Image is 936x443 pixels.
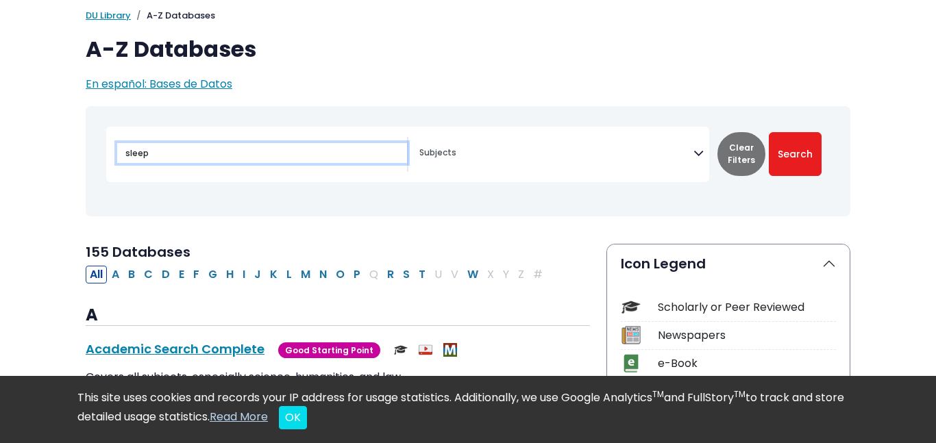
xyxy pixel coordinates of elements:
nav: Search filters [86,106,850,216]
button: Filter Results N [315,266,331,283]
input: Search database by title or keyword [117,143,407,163]
button: Filter Results H [222,266,238,283]
sup: TM [652,388,664,400]
button: Close [279,406,307,429]
div: e-Book [658,355,836,372]
img: MeL (Michigan electronic Library) [443,343,457,357]
button: Filter Results M [297,266,315,283]
img: Icon e-Book [621,354,640,372]
div: Newspapers [658,327,836,344]
div: Scholarly or Peer Reviewed [658,299,836,316]
img: Scholarly or Peer Reviewed [394,343,408,357]
p: Covers all subjects, especially science, humanities, and law. [86,369,590,385]
button: Filter Results P [349,266,365,283]
button: Filter Results G [204,266,221,283]
nav: breadcrumb [86,9,850,23]
button: Submit for Search Results [769,132,822,176]
button: Clear Filters [717,132,765,176]
a: Academic Search Complete [86,340,264,357]
button: Filter Results S [399,266,414,283]
sup: TM [734,388,746,400]
img: Audio & Video [419,343,432,357]
button: Icon Legend [607,244,850,283]
button: Filter Results E [175,266,188,283]
button: Filter Results J [250,266,265,283]
button: Filter Results L [282,266,296,283]
div: This site uses cookies and records your IP address for usage statistics. Additionally, we use Goo... [77,390,859,429]
button: Filter Results F [189,266,204,283]
a: DU Library [86,9,131,22]
button: All [86,266,107,283]
textarea: Search [419,149,693,160]
li: A-Z Databases [131,9,215,23]
h1: A-Z Databases [86,36,850,62]
button: Filter Results D [158,266,174,283]
a: En español: Bases de Datos [86,76,232,92]
button: Filter Results O [332,266,349,283]
img: Icon Newspapers [621,326,640,344]
h3: A [86,305,590,326]
img: Icon Scholarly or Peer Reviewed [621,298,640,316]
span: Good Starting Point [278,342,380,358]
button: Filter Results A [108,266,123,283]
button: Filter Results B [124,266,139,283]
div: Alpha-list to filter by first letter of database name [86,266,548,281]
button: Filter Results T [415,266,430,283]
button: Filter Results K [266,266,282,283]
button: Filter Results W [463,266,482,283]
a: Read More [210,409,268,425]
button: Filter Results I [238,266,249,283]
button: Filter Results C [140,266,157,283]
span: 155 Databases [86,242,190,262]
button: Filter Results R [383,266,398,283]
